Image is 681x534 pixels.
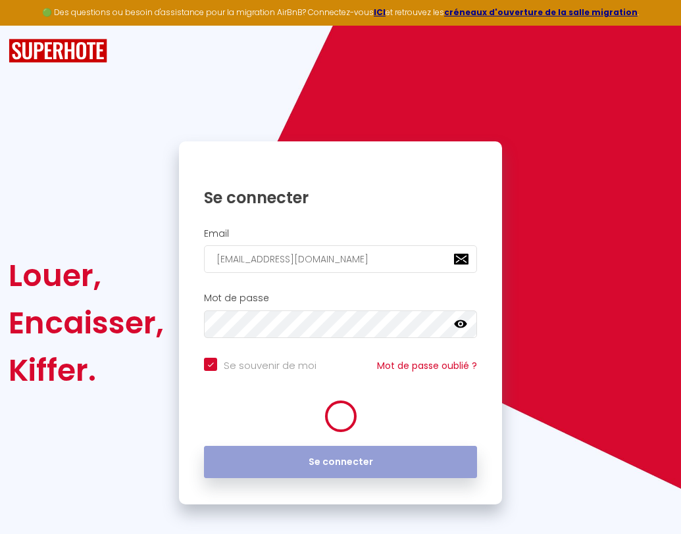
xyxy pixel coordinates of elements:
a: ICI [374,7,386,18]
a: Mot de passe oublié ? [377,359,477,372]
h2: Email [204,228,477,239]
img: SuperHote logo [9,39,107,63]
h1: Se connecter [204,187,477,208]
h2: Mot de passe [204,293,477,304]
button: Se connecter [204,446,477,479]
div: Kiffer. [9,347,164,394]
input: Ton Email [204,245,477,273]
div: Louer, [9,252,164,299]
a: créneaux d'ouverture de la salle migration [444,7,638,18]
button: Ouvrir le widget de chat LiveChat [11,5,50,45]
div: Encaisser, [9,299,164,347]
